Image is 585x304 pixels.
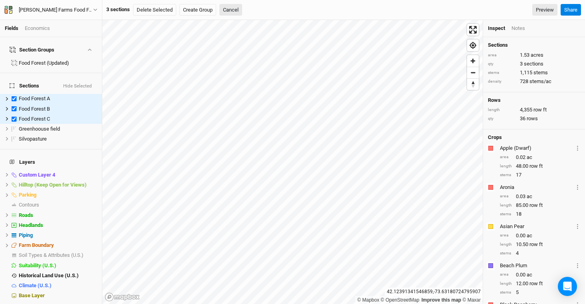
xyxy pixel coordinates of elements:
span: stems [533,69,548,76]
div: stems [488,70,516,76]
span: Farm Boundary [19,242,54,248]
span: Headlands [19,222,43,228]
div: 4,355 [488,106,580,113]
div: 5 [500,289,580,296]
button: Hide Selected [63,83,92,89]
div: 0.02 [500,154,580,161]
div: Parking [19,192,97,198]
button: Enter fullscreen [467,24,479,36]
div: area [488,52,516,58]
h4: Layers [5,154,97,170]
div: length [500,242,512,248]
button: Crop Usage [575,183,580,192]
div: Soil Types & Attributes (U.S.) [19,252,97,258]
span: Contours [19,202,39,208]
span: Hilltop (Keep Open for Views) [19,182,87,188]
div: 4 [500,250,580,257]
span: row ft [529,280,543,287]
span: Reset bearing to north [467,79,479,90]
div: 12.00 [500,280,580,287]
div: 1.53 [488,52,580,59]
span: Parking [19,192,36,198]
div: Notes [511,25,525,32]
div: Food Forest C [19,116,97,122]
div: stems [500,250,512,256]
div: Asian Pear [500,223,573,230]
div: length [500,163,512,169]
span: Historical Land Use (U.S.) [19,272,79,278]
div: Silvopasture [19,136,97,142]
span: row ft [533,106,547,113]
button: Cancel [219,4,242,16]
div: Headlands [19,222,97,228]
div: Suitability (U.S.) [19,262,97,269]
button: [PERSON_NAME] Farms Food Forest and Silvopasture - ACTIVE [4,6,98,14]
button: Show section groups [86,47,93,52]
div: area [500,232,512,238]
a: Preview [532,4,557,16]
span: Custom Layer 4 [19,172,55,178]
span: ac [527,154,532,161]
button: Zoom out [467,67,479,78]
div: area [500,272,512,278]
span: sections [524,60,543,68]
span: rows [527,115,538,122]
button: Delete Selected [133,4,176,16]
div: Farm Boundary [19,242,97,248]
a: Mapbox [357,297,379,303]
button: Crop Usage [575,222,580,231]
span: Sections [10,83,39,89]
span: Suitability (U.S.) [19,262,56,268]
a: Improve this map [422,297,461,303]
div: 36 [488,115,580,122]
div: Wally Farms Food Forest and Silvopasture - ACTIVE [19,6,93,14]
button: Crop Usage [575,261,580,270]
div: qty [488,116,516,122]
div: Hilltop (Keep Open for Views) [19,182,97,188]
button: Crop Usage [575,143,580,153]
span: Piping [19,232,33,238]
span: Climate (U.S.) [19,282,52,288]
div: 17 [500,171,580,179]
div: stems [500,290,512,296]
span: Soil Types & Attributes (U.S.) [19,252,84,258]
div: 1,115 [488,69,580,76]
div: Beach Plum [500,262,573,269]
div: Section Groups [10,47,54,53]
div: qty [488,61,516,67]
button: Create Group [179,4,216,16]
span: row ft [529,163,543,170]
div: Base Layer [19,292,97,299]
span: Food Forest C [19,116,50,122]
button: Reset bearing to north [467,78,479,90]
div: 3 sections [106,6,130,13]
div: [PERSON_NAME] Farms Food Forest and Silvopasture - ACTIVE [19,6,93,14]
div: Food Forest B [19,106,97,112]
span: ac [527,232,532,239]
a: Maxar [462,297,481,303]
h4: Sections [488,42,580,48]
div: 728 [488,78,580,85]
a: Mapbox logo [105,292,140,302]
div: length [488,107,516,113]
span: Zoom in [467,55,479,67]
button: Share [561,4,581,16]
div: density [488,79,516,85]
div: Piping [19,232,97,238]
span: Food Forest B [19,106,50,112]
div: Economics [25,25,50,32]
h4: Rows [488,97,580,103]
span: ac [527,271,532,278]
div: 42.12391341546859 , -73.63180724795907 [385,288,483,296]
div: 0.03 [500,193,580,200]
span: Roads [19,212,33,218]
div: 85.00 [500,202,580,209]
div: Food Forest (Updated) [19,60,97,66]
div: 18 [500,211,580,218]
span: stems/ac [529,78,551,85]
a: OpenStreetMap [381,297,420,303]
canvas: Map [102,20,483,304]
div: 0.00 [500,232,580,239]
span: row ft [529,202,543,209]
